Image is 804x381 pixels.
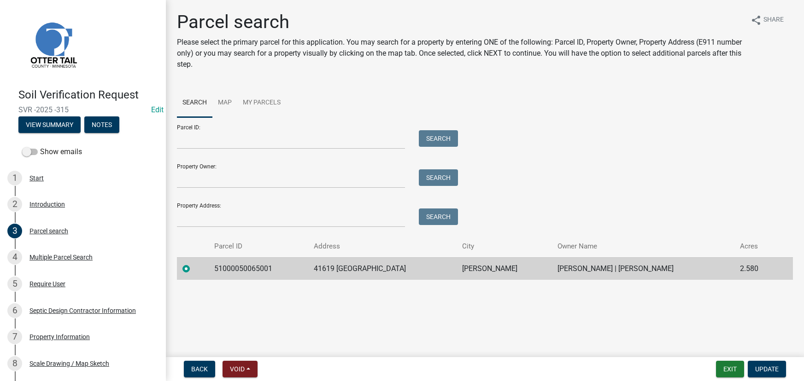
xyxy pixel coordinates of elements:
a: Search [177,88,212,118]
i: share [751,15,762,26]
img: Otter Tail County, Minnesota [18,10,88,79]
span: Void [230,365,245,373]
button: shareShare [743,11,791,29]
span: Share [763,15,784,26]
div: Require User [29,281,65,287]
div: Property Information [29,334,90,340]
div: Introduction [29,201,65,208]
td: [PERSON_NAME] | [PERSON_NAME] [552,257,735,280]
td: 2.580 [734,257,777,280]
th: Parcel ID [209,236,308,257]
div: Septic Design Contractor Information [29,307,136,314]
label: Show emails [22,146,82,157]
button: Back [184,361,215,377]
th: Address [308,236,457,257]
span: Back [191,365,208,373]
button: Update [748,361,786,377]
div: Start [29,175,44,181]
button: Search [419,130,458,147]
a: My Parcels [237,88,286,118]
h1: Parcel search [177,11,743,33]
button: Notes [84,116,119,133]
p: Please select the primary parcel for this application. You may search for a property by entering ... [177,37,743,70]
span: Update [755,365,779,373]
wm-modal-confirm: Edit Application Number [151,105,164,114]
div: Multiple Parcel Search [29,254,93,260]
button: View Summary [18,116,81,133]
div: 4 [7,250,22,265]
th: Acres [734,236,777,257]
div: 8 [7,356,22,371]
div: 6 [7,303,22,318]
div: Scale Drawing / Map Sketch [29,360,109,367]
div: 1 [7,171,22,185]
a: Edit [151,105,164,114]
th: City [457,236,552,257]
span: SVR -2025 -315 [18,105,147,114]
button: Exit [716,361,744,377]
button: Search [419,208,458,225]
td: [PERSON_NAME] [457,257,552,280]
wm-modal-confirm: Notes [84,121,119,129]
wm-modal-confirm: Summary [18,121,81,129]
button: Void [223,361,258,377]
td: 41619 [GEOGRAPHIC_DATA] [308,257,457,280]
div: 7 [7,329,22,344]
div: 3 [7,224,22,238]
th: Owner Name [552,236,735,257]
a: Map [212,88,237,118]
td: 51000050065001 [209,257,308,280]
div: Parcel search [29,228,68,234]
div: 2 [7,197,22,212]
h4: Soil Verification Request [18,88,158,102]
button: Search [419,169,458,186]
div: 5 [7,277,22,291]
